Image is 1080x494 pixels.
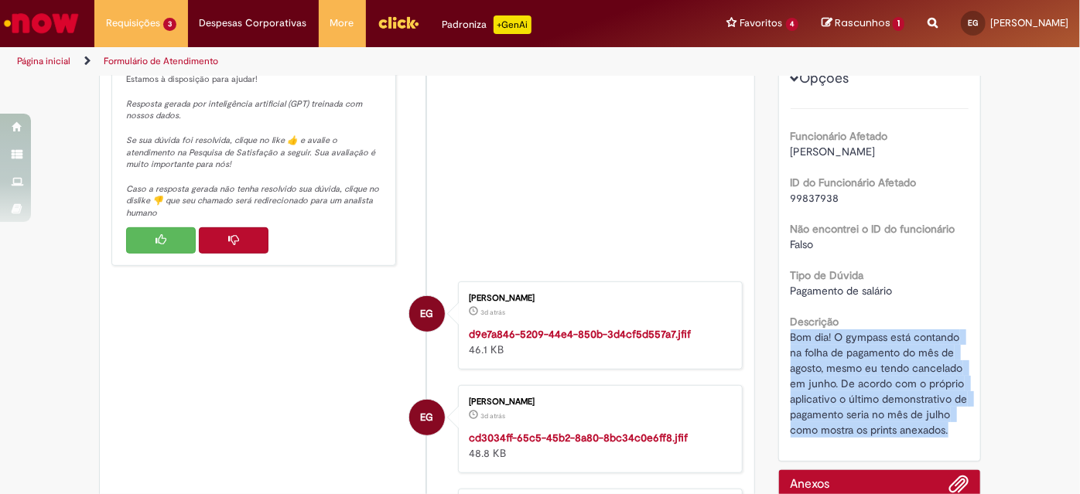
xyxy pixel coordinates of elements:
[409,296,445,332] div: Ester Da Silva Gomes
[791,191,839,205] span: 99837938
[469,430,726,461] div: 48.8 KB
[494,15,531,34] p: +GenAi
[791,315,839,329] b: Descrição
[420,399,433,436] span: EG
[791,175,917,189] b: ID do Funcionário Afetado
[740,15,783,31] span: Favoritos
[969,18,979,28] span: EG
[469,431,688,445] a: cd3034ff-65c5-45b2-8a80-8bc34c0e6ff8.jfif
[822,16,904,31] a: Rascunhos
[791,330,971,437] span: Bom dia! O gympass está contando na folha de pagamento do mês de agosto, mesmo eu tendo cancelado...
[480,308,505,317] time: 28/08/2025 08:53:19
[163,18,176,31] span: 3
[469,327,691,341] a: d9e7a846-5209-44e4-850b-3d4cf5d557a7.jfif
[480,411,505,421] time: 28/08/2025 08:53:12
[106,15,160,31] span: Requisições
[378,11,419,34] img: click_logo_yellow_360x200.png
[409,400,445,435] div: Ester Da Silva Gomes
[104,55,218,67] a: Formulário de Atendimento
[786,18,799,31] span: 4
[835,15,890,30] span: Rascunhos
[200,15,307,31] span: Despesas Corporativas
[469,326,726,357] div: 46.1 KB
[791,268,864,282] b: Tipo de Dúvida
[791,478,830,492] h2: Anexos
[990,16,1068,29] span: [PERSON_NAME]
[791,237,814,251] span: Falso
[126,98,381,219] em: Resposta gerada por inteligência artificial (GPT) treinada com nossos dados. Se sua dúvida foi re...
[126,5,384,220] p: Olá! Não atendemos dúvidas referentes ao Gympass por essa oferta. Para resolver essa questão, rec...
[791,145,876,158] span: [PERSON_NAME]
[480,411,505,421] span: 3d atrás
[893,17,904,31] span: 1
[791,129,888,143] b: Funcionário Afetado
[330,15,354,31] span: More
[469,294,726,303] div: [PERSON_NAME]
[420,295,433,332] span: EG
[480,308,505,317] span: 3d atrás
[443,15,531,34] div: Padroniza
[791,222,955,236] b: Não encontrei o ID do funcionário
[469,397,726,407] div: [PERSON_NAME]
[2,8,81,39] img: ServiceNow
[12,47,709,76] ul: Trilhas de página
[17,55,70,67] a: Página inicial
[791,284,893,298] span: Pagamento de salário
